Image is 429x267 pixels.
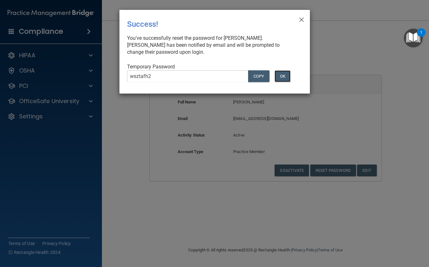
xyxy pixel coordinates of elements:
[275,70,290,82] button: OK
[127,64,175,70] span: Temporary Password
[127,15,276,33] div: Success!
[127,35,297,56] div: You've successfully reset the password for [PERSON_NAME]. [PERSON_NAME] has been notified by emai...
[404,29,423,47] button: Open Resource Center, 1 new notification
[299,12,304,25] span: ×
[248,70,269,82] button: COPY
[420,32,422,41] div: 1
